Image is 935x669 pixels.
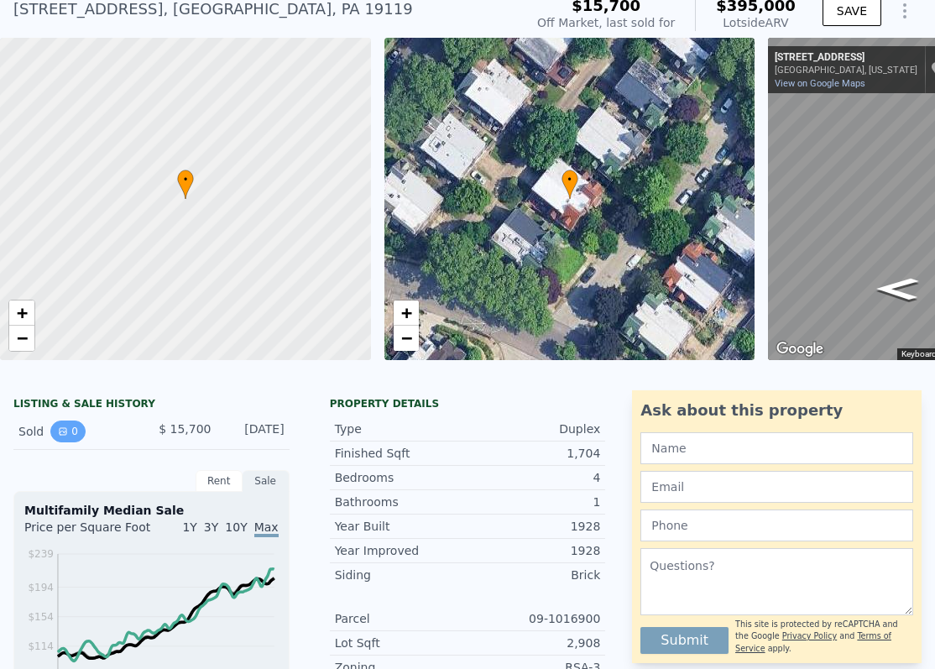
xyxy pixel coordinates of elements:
div: Year Built [335,518,467,535]
span: • [562,172,578,187]
div: Bathrooms [335,494,467,510]
div: [DATE] [224,421,284,442]
span: 1Y [182,520,196,534]
div: This site is protected by reCAPTCHA and the Google and apply. [735,619,913,655]
div: Brick [467,567,600,583]
div: Year Improved [335,542,467,559]
img: Google [772,338,828,360]
tspan: $239 [28,548,54,560]
span: • [177,172,194,187]
div: Off Market, last sold for [537,14,675,31]
a: Zoom in [9,301,34,326]
div: LISTING & SALE HISTORY [13,397,290,414]
div: 09-1016900 [467,610,600,627]
div: 4 [467,469,600,486]
div: Ask about this property [640,399,913,422]
tspan: $114 [28,640,54,652]
a: Privacy Policy [782,631,837,640]
div: Lotside ARV [716,14,796,31]
input: Phone [640,510,913,541]
div: Duplex [467,421,600,437]
span: $ 15,700 [159,422,211,436]
div: 1 [467,494,600,510]
span: + [400,302,411,323]
tspan: $194 [28,582,54,593]
div: Property details [330,397,606,410]
div: Siding [335,567,467,583]
div: Finished Sqft [335,445,467,462]
div: 1928 [467,518,600,535]
div: [STREET_ADDRESS] [775,51,917,65]
a: Zoom out [394,326,419,351]
span: 10Y [225,520,247,534]
div: Lot Sqft [335,635,467,651]
span: + [17,302,28,323]
div: Sale [243,470,290,492]
div: 1928 [467,542,600,559]
div: Parcel [335,610,467,627]
div: Bedrooms [335,469,467,486]
a: Open this area in Google Maps (opens a new window) [772,338,828,360]
a: Zoom out [9,326,34,351]
div: 1,704 [467,445,600,462]
input: Name [640,432,913,464]
div: • [562,170,578,199]
input: Email [640,471,913,503]
span: Max [254,520,279,537]
div: Type [335,421,467,437]
tspan: $154 [28,611,54,623]
div: Multifamily Median Sale [24,502,279,519]
div: [GEOGRAPHIC_DATA], [US_STATE] [775,65,917,76]
span: − [17,327,28,348]
span: − [400,327,411,348]
a: Terms of Service [735,631,891,652]
div: Rent [196,470,243,492]
div: Sold [18,421,138,442]
div: Price per Square Foot [24,519,151,546]
div: • [177,170,194,199]
span: 3Y [204,520,218,534]
a: Zoom in [394,301,419,326]
button: Submit [640,627,729,654]
div: 2,908 [467,635,600,651]
a: View on Google Maps [775,78,865,89]
button: View historical data [50,421,86,442]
